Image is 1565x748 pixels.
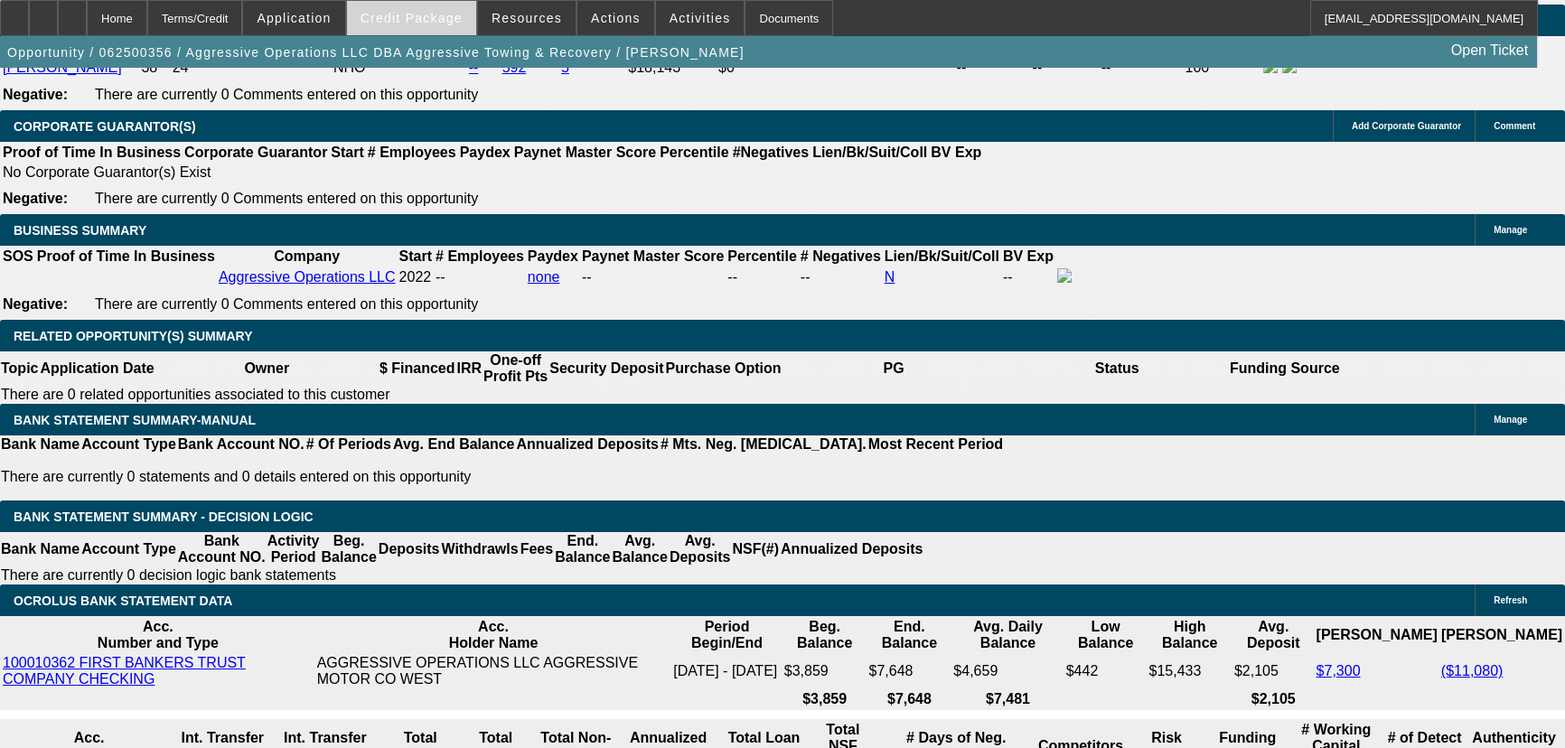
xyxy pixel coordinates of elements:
[1148,654,1231,688] td: $15,433
[320,532,377,566] th: Beg. Balance
[478,1,576,35] button: Resources
[727,248,796,264] b: Percentile
[361,11,463,25] span: Credit Package
[591,11,641,25] span: Actions
[379,351,456,386] th: $ Financed
[14,413,256,427] span: BANK STATEMENT SUMMARY-MANUAL
[577,1,654,35] button: Actions
[14,510,314,524] span: Bank Statement Summary - Decision Logic
[1032,58,1099,78] td: --
[660,435,867,453] th: # Mts. Neg. [MEDICAL_DATA].
[554,532,611,566] th: End. Balance
[727,269,796,285] div: --
[1006,351,1229,386] th: Status
[1065,654,1147,688] td: $442
[436,248,524,264] b: # Employees
[1441,663,1504,678] a: ($11,080)
[39,351,155,386] th: Application Date
[952,618,1063,652] th: Avg. Daily Balance
[492,11,562,25] span: Resources
[1233,654,1314,688] td: $2,105
[672,654,782,688] td: [DATE] - [DATE]
[1003,248,1054,264] b: BV Exp
[582,269,724,285] div: --
[14,329,252,343] span: RELATED OPPORTUNITY(S) SUMMARY
[1316,663,1360,678] a: $7,300
[305,435,392,453] th: # Of Periods
[528,269,560,285] a: none
[801,248,881,264] b: # Negatives
[95,296,478,312] span: There are currently 0 Comments entered on this opportunity
[783,690,867,708] th: $3,859
[1,469,1003,485] p: There are currently 0 statements and 0 details entered on this opportunity
[1184,58,1260,78] td: 100
[1440,618,1563,652] th: [PERSON_NAME]
[436,269,445,285] span: --
[2,248,34,266] th: SOS
[528,248,578,264] b: Paydex
[520,532,554,566] th: Fees
[257,11,331,25] span: Application
[885,269,895,285] a: N
[717,58,954,78] td: $0
[3,296,68,312] b: Negative:
[801,269,881,285] div: --
[460,145,511,160] b: Paydex
[440,532,519,566] th: Withdrawls
[731,532,780,566] th: NSF(#)
[867,654,951,688] td: $7,648
[670,11,731,25] span: Activities
[548,351,664,386] th: Security Deposit
[316,654,671,688] td: AGGRESSIVE OPERATIONS LLC AGGRESSIVE MOTOR CO WEST
[1233,618,1314,652] th: Avg. Deposit
[267,532,321,566] th: Activity Period
[274,248,340,264] b: Company
[368,145,456,160] b: # Employees
[1494,121,1535,131] span: Comment
[177,435,305,453] th: Bank Account NO.
[1229,351,1341,386] th: Funding Source
[392,435,516,453] th: Avg. End Balance
[316,618,671,652] th: Acc. Holder Name
[1494,225,1527,235] span: Manage
[243,1,344,35] button: Application
[1065,618,1147,652] th: Low Balance
[664,351,782,386] th: Purchase Option
[867,690,951,708] th: $7,648
[3,655,246,687] a: 100010362 FIRST BANKERS TRUST COMPANY CHECKING
[812,145,927,160] b: Lien/Bk/Suit/Coll
[1101,58,1183,78] td: --
[1057,268,1072,283] img: facebook-icon.png
[398,267,433,287] td: 2022
[783,618,867,652] th: Beg. Balance
[80,532,177,566] th: Account Type
[80,435,177,453] th: Account Type
[1494,595,1527,605] span: Refresh
[672,618,782,652] th: Period Begin/End
[782,351,1005,386] th: PG
[2,144,182,162] th: Proof of Time In Business
[669,532,732,566] th: Avg. Deposits
[952,654,1063,688] td: $4,659
[952,690,1063,708] th: $7,481
[14,223,146,238] span: BUSINESS SUMMARY
[1002,267,1054,287] td: --
[931,145,981,160] b: BV Exp
[1352,121,1461,131] span: Add Corporate Guarantor
[885,248,999,264] b: Lien/Bk/Suit/Coll
[514,145,656,160] b: Paynet Master Score
[1233,690,1314,708] th: $2,105
[184,145,327,160] b: Corporate Guarantor
[733,145,810,160] b: #Negatives
[2,164,989,182] td: No Corporate Guarantor(s) Exist
[7,45,745,60] span: Opportunity / 062500356 / Aggressive Operations LLC DBA Aggressive Towing & Recovery / [PERSON_NAME]
[2,618,314,652] th: Acc. Number and Type
[455,351,483,386] th: IRR
[399,248,432,264] b: Start
[955,58,1029,78] td: --
[1494,415,1527,425] span: Manage
[483,351,548,386] th: One-off Profit Pts
[177,532,267,566] th: Bank Account NO.
[219,269,396,285] a: Aggressive Operations LLC
[14,594,232,608] span: OCROLUS BANK STATEMENT DATA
